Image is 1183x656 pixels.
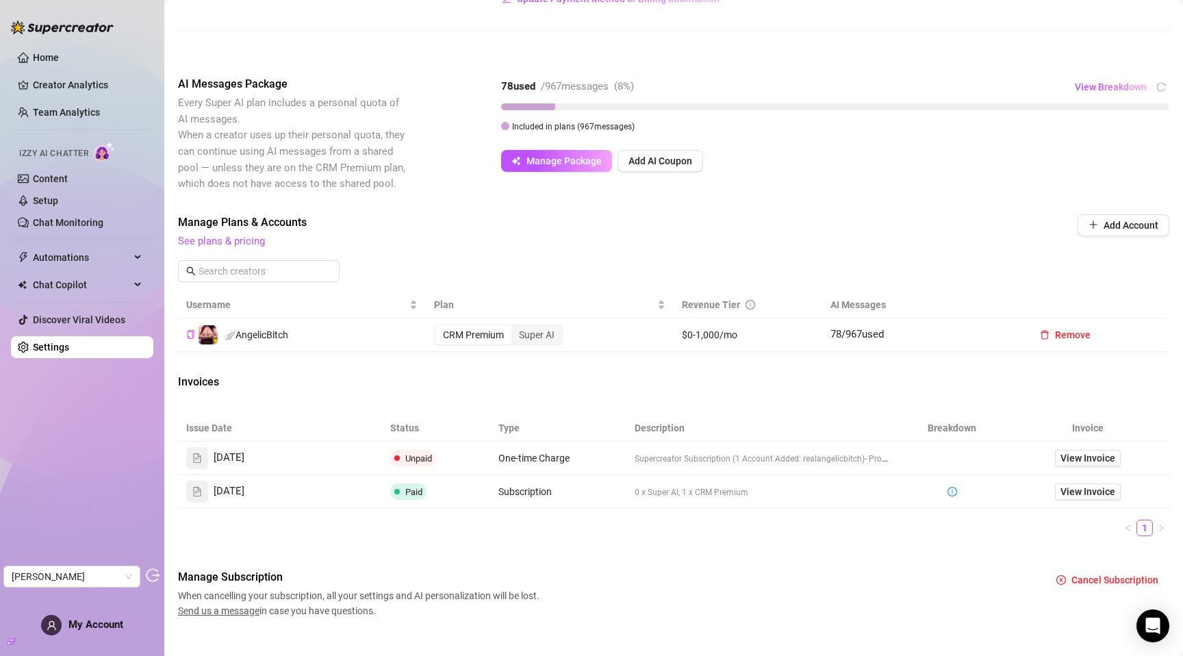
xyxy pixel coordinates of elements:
button: Manage Package [501,150,612,172]
button: Add AI Coupon [618,150,703,172]
th: AI Messages [822,292,1021,318]
img: Chat Copilot [18,280,27,290]
a: Home [33,52,59,63]
img: AI Chatter [94,142,115,162]
a: Chat Monitoring [33,217,103,228]
a: Creator Analytics [33,74,142,96]
span: Add Account [1104,220,1158,231]
th: Breakdown [898,415,1006,442]
th: Invoice [1006,415,1169,442]
span: left [1124,524,1132,532]
span: Invoices [178,374,408,390]
span: / 967 messages [541,80,609,92]
th: Username [178,292,426,318]
span: View Breakdown [1075,81,1147,92]
span: info-circle [947,487,957,496]
td: $0-1,000/mo [674,318,822,352]
li: Next Page [1153,520,1169,536]
span: info-circle [746,300,755,310]
a: 1 [1137,520,1152,535]
span: plus [1089,220,1098,229]
a: Team Analytics [33,107,100,118]
span: Paid [405,487,422,497]
span: Automations [33,247,130,268]
button: View Breakdown [1074,76,1147,98]
span: View Invoice [1060,451,1115,466]
a: See plans & pricing [178,235,265,247]
th: Status [382,415,491,442]
div: CRM Premium [435,325,511,344]
span: Manage Subscription [178,569,544,585]
a: Content [33,173,68,184]
span: When cancelling your subscription, all your settings and AI personalization will be lost. in case... [178,588,544,618]
span: Supercreator Subscription (1 Account Added: realangelicbitch) [635,454,865,464]
th: Description [626,415,898,442]
span: Cancel Subscription [1071,575,1158,585]
div: Super AI [511,325,562,344]
a: Setup [33,195,58,206]
span: 🪽AngelicBitch [224,329,288,340]
span: Every Super AI plan includes a personal quota of AI messages. When a creator uses up their person... [178,97,405,190]
td: 0 x Super AI, 1 x CRM Premium [626,475,898,509]
span: AI Messages Package [178,76,408,92]
span: search [186,266,196,276]
th: Type [490,415,626,442]
li: Previous Page [1120,520,1136,536]
button: Cancel Subscription [1045,569,1169,591]
span: 0 x Super AI, 1 x CRM Premium [635,488,748,497]
span: Kate [12,566,132,587]
button: Remove [1029,324,1102,346]
span: Send us a message [178,605,259,616]
span: Manage Package [526,155,602,166]
span: Revenue Tier [682,299,740,310]
span: delete [1040,330,1050,340]
span: Subscription [498,486,552,497]
span: build [7,637,16,646]
span: copy [186,330,195,339]
a: View Invoice [1055,450,1121,466]
span: [DATE] [214,450,244,466]
span: Remove [1055,329,1091,340]
span: user [47,620,57,631]
span: ( 8 %) [614,80,634,92]
span: Izzy AI Chatter [19,147,88,160]
span: thunderbolt [18,252,29,263]
span: One-time Charge [498,453,570,464]
span: file-text [192,453,202,463]
span: 78 / 967 used [830,328,884,340]
a: Settings [33,342,69,353]
button: right [1153,520,1169,536]
span: Chat Copilot [33,274,130,296]
span: Unpaid [405,453,432,464]
div: Open Intercom Messenger [1136,609,1169,642]
span: Add AI Coupon [628,155,692,166]
span: Plan [434,297,654,312]
img: logo-BBDzfeDw.svg [11,21,114,34]
span: View Invoice [1060,484,1115,499]
a: View Invoice [1055,483,1121,500]
span: close-circle [1056,575,1066,585]
span: Included in plans ( 967 messages) [512,122,635,131]
button: left [1120,520,1136,536]
span: [DATE] [214,483,244,500]
span: reload [1156,82,1166,92]
img: 🪽AngelicBitch [199,325,218,344]
span: logout [146,568,160,582]
span: Manage Plans & Accounts [178,214,984,231]
span: - Prorated for the 29 remaining days in the billing cycle ([DATE] - [DATE]) [865,453,1128,464]
a: Discover Viral Videos [33,314,125,325]
span: My Account [68,618,123,631]
span: Username [186,297,407,312]
button: Copy Creator ID [186,329,195,340]
th: Plan [426,292,674,318]
th: Issue Date [178,415,382,442]
span: file-text [192,487,202,496]
div: segmented control [434,324,563,346]
strong: 78 used [501,80,535,92]
span: right [1157,524,1165,532]
input: Search creators [199,264,320,279]
button: Add Account [1078,214,1169,236]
